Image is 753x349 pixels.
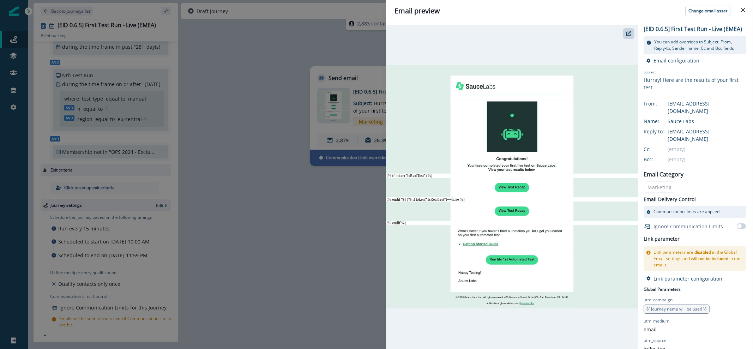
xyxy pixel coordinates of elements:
p: utm_source [644,337,667,344]
div: Sauce Labs [668,118,746,125]
h2: Link parameter [644,235,680,243]
button: Change email asset [685,6,730,16]
p: Change email asset [688,8,727,13]
div: Cc: [644,145,679,153]
div: Name: [644,118,679,125]
span: {{ Journey name will be used }} [646,306,707,312]
p: You can add overrides to Subject, From, Reply-to, Sender name, Cc and Bcc fields [654,39,743,52]
div: Reply to: [644,128,679,135]
p: Communication limits are applied. [653,209,721,215]
p: Link parameters are in the Global Email Settings and will in the emails. [653,249,743,268]
p: Ignore Communication Limits [653,223,723,230]
p: [EID 0.6.5] First Test Run - Live (EMEA) [644,25,742,33]
div: (empty) [668,145,746,153]
p: Global Parameters [644,285,681,293]
div: [EMAIL_ADDRESS][DOMAIN_NAME] [668,128,746,143]
p: Subject [644,70,746,76]
img: email asset unavailable [386,65,638,308]
p: Link parameter configuration [653,275,722,282]
div: (empty) [668,156,746,163]
button: Email configuration [646,57,699,64]
p: utm_campaign [644,297,673,303]
span: disabled [694,249,711,255]
p: Email configuration [653,57,699,64]
div: Bcc: [644,156,679,163]
p: Email Delivery Control [644,195,696,203]
p: email [644,326,657,333]
div: [EMAIL_ADDRESS][DOMAIN_NAME] [668,100,746,115]
div: Email preview [394,6,745,16]
div: Hurray! Here are the results of your first test [644,76,746,91]
p: utm_medium [644,318,669,324]
div: From: [644,100,679,107]
button: Close [737,4,749,16]
p: Email Category [644,170,683,179]
span: not be included [698,255,728,261]
button: Link parameter configuration [646,275,722,282]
